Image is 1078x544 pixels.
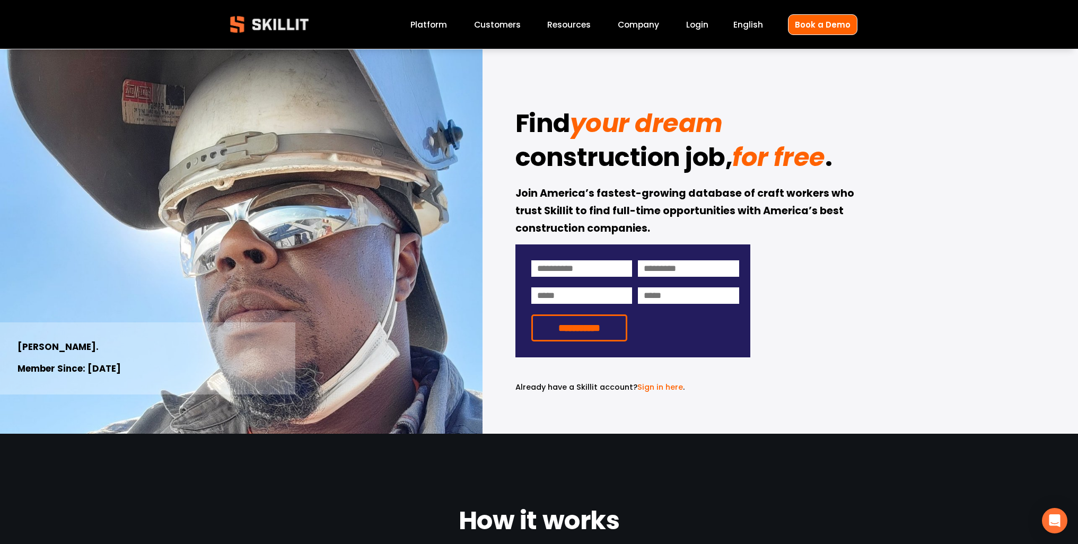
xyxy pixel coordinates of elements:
em: for free [732,139,825,175]
a: folder dropdown [547,17,591,32]
a: Book a Demo [788,14,857,35]
p: . [515,381,750,393]
a: Sign in here [637,382,683,392]
strong: [PERSON_NAME]. [17,340,99,355]
a: Login [686,17,708,32]
span: Resources [547,19,591,31]
a: Company [618,17,659,32]
strong: Find [515,104,570,147]
img: Skillit [221,8,318,40]
strong: . [825,138,832,181]
span: English [733,19,763,31]
div: language picker [733,17,763,32]
a: Customers [474,17,521,32]
div: Open Intercom Messenger [1042,508,1067,533]
strong: Join America’s fastest-growing database of craft workers who trust Skillit to find full-time oppo... [515,186,856,238]
strong: construction job, [515,138,733,181]
strong: Member Since: [DATE] [17,362,121,377]
em: your dream [570,106,723,141]
a: Platform [410,17,447,32]
span: Already have a Skillit account? [515,382,637,392]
